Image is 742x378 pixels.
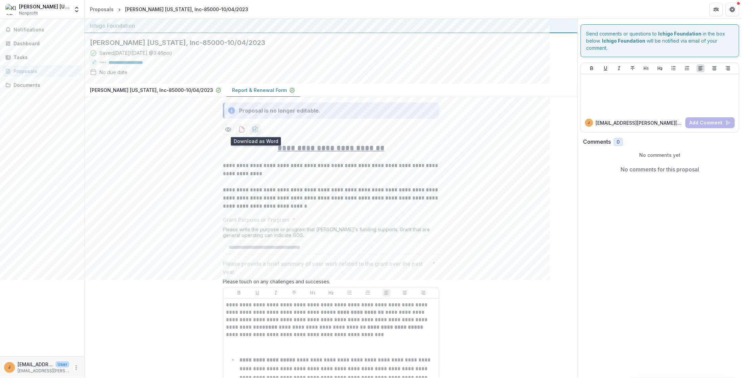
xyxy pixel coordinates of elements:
button: Partners [710,3,723,16]
button: Align Right [724,64,732,72]
img: KIPP New York, Inc [5,4,16,15]
p: [EMAIL_ADDRESS][PERSON_NAME][DOMAIN_NAME] [18,361,53,368]
button: More [72,363,80,372]
p: [PERSON_NAME] [US_STATE], Inc-85000-10/04/2023 [90,87,213,94]
div: No due date [99,69,127,76]
div: Tasks [14,54,76,61]
button: Heading 2 [327,289,335,297]
div: Ichigo Foundation [90,22,572,30]
button: Underline [253,289,261,297]
button: Open entity switcher [72,3,82,16]
button: Get Help [726,3,739,16]
button: Heading 1 [309,289,317,297]
div: Proposals [90,6,114,13]
button: Align Right [419,289,427,297]
button: Bullet List [670,64,678,72]
button: Align Center [401,289,409,297]
p: [EMAIL_ADDRESS][PERSON_NAME][DOMAIN_NAME] [596,119,683,126]
button: Preview e330b19a-b9a1-41e9-95b3-bee649587b4b-1.pdf [223,124,234,135]
p: Report & Renewal Form [232,87,287,94]
a: Tasks [3,52,82,63]
button: Ordered List [364,289,372,297]
div: Documents [14,81,76,89]
button: Strike [290,289,298,297]
p: 100 % [99,60,106,65]
div: Please touch on any challenges and successes. [223,279,439,287]
a: Dashboard [3,38,82,49]
strong: Ichigo Foundation [658,31,702,37]
div: Send comments or questions to in the box below. will be notified via email of your comment. [581,24,739,57]
p: No comments yet [583,151,737,159]
button: Align Left [697,64,705,72]
button: download-proposal [250,124,261,135]
button: Underline [602,64,610,72]
p: Please provide a brief summary of your work related to the grant over the past year. [223,260,430,276]
p: [EMAIL_ADDRESS][PERSON_NAME][DOMAIN_NAME] [18,368,69,374]
button: Bold [588,64,596,72]
button: Align Center [711,64,719,72]
div: Saved [DATE] ( [DATE] @ 3:46pm ) [99,49,172,56]
span: 0 [617,139,620,145]
div: Proposal is no longer editable. [239,107,320,115]
h2: [PERSON_NAME] [US_STATE], Inc-85000-10/04/2023 [90,39,561,47]
strong: Ichigo Foundation [602,38,646,44]
a: Proposals [3,66,82,77]
div: Dashboard [14,40,76,47]
div: [PERSON_NAME] [US_STATE], Inc-85000-10/04/2023 [125,6,248,13]
a: Documents [3,79,82,91]
button: Heading 2 [656,64,664,72]
button: Ordered List [683,64,691,72]
h2: Comments [583,139,611,145]
button: Heading 1 [642,64,650,72]
button: Strike [629,64,637,72]
div: Proposals [14,68,76,75]
button: Bullet List [346,289,354,297]
a: Proposals [87,4,116,14]
p: Grant Purpose or Program [223,216,289,224]
div: jperez-taveras@kippnyc.org [8,365,11,370]
nav: breadcrumb [87,4,251,14]
button: Add Comment [686,117,735,128]
button: Bold [235,289,243,297]
button: Notifications [3,24,82,35]
p: User [55,361,69,368]
button: download-proposal [236,124,247,135]
button: Italicize [615,64,623,72]
span: Nonprofit [19,10,38,16]
p: No comments for this proposal [621,165,699,173]
div: [PERSON_NAME] [US_STATE], Inc [19,3,69,10]
div: jperez-taveras@kippnyc.org [588,121,590,124]
div: Please write the purpose or program that [PERSON_NAME]'s funding supports. Grant that are general... [223,227,439,241]
button: Align Left [382,289,391,297]
button: Italicize [272,289,280,297]
span: Notifications [14,27,79,33]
